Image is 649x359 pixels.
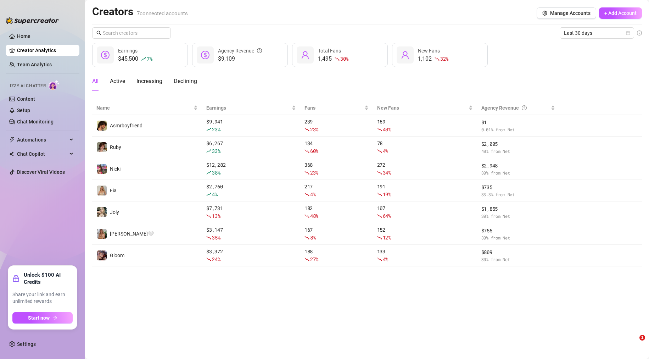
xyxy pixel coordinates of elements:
[206,104,290,112] span: Earnings
[24,271,73,286] strong: Unlock $100 AI Credits
[6,17,59,24] img: logo-BBDzfeDw.svg
[212,212,220,219] span: 13 %
[17,107,30,113] a: Setup
[52,315,57,320] span: arrow-right
[335,56,340,61] span: fall
[481,248,555,256] span: $ 809
[212,169,220,176] span: 38 %
[481,126,555,133] span: 0.01 % from Net
[49,80,60,90] img: AI Chatter
[110,209,119,215] span: Joly
[206,226,296,242] div: $ 3,147
[304,226,369,242] div: 167
[206,204,296,220] div: $ 7,731
[92,77,99,85] div: All
[304,139,369,155] div: 134
[481,256,555,263] span: 30 % from Net
[304,149,309,154] span: fall
[377,104,467,112] span: New Fans
[110,144,121,150] span: Ruby
[92,101,202,115] th: Name
[377,204,473,220] div: 107
[212,126,220,133] span: 23 %
[542,11,547,16] span: setting
[206,235,211,240] span: fall
[481,191,555,198] span: 33.3 % from Net
[206,192,211,197] span: rise
[10,83,46,89] span: Izzy AI Chatter
[418,55,448,63] div: 1,102
[12,312,73,324] button: Start nowarrow-right
[137,10,188,17] span: 7 connected accounts
[481,183,555,191] span: $ 735
[318,48,341,54] span: Total Fans
[12,275,19,282] span: gift
[637,31,642,35] span: info-circle
[550,10,591,16] span: Manage Accounts
[537,7,596,19] button: Manage Accounts
[604,10,637,16] span: + Add Account
[212,148,220,154] span: 33 %
[12,291,73,305] span: Share your link and earn unlimited rewards
[377,127,382,132] span: fall
[383,256,388,263] span: 4 %
[110,77,125,85] div: Active
[206,257,211,262] span: fall
[304,204,369,220] div: 182
[304,127,309,132] span: fall
[304,161,369,177] div: 368
[17,119,54,125] a: Chat Monitoring
[206,214,211,219] span: fall
[481,213,555,220] span: 30 % from Net
[340,55,348,62] span: 30 %
[377,139,473,155] div: 78
[97,250,107,260] img: Gloom
[96,31,101,35] span: search
[136,77,162,85] div: Increasing
[218,55,262,63] span: $9,109
[310,191,315,198] span: 4 %
[304,118,369,133] div: 239
[599,7,642,19] button: + Add Account
[17,96,35,102] a: Content
[383,126,391,133] span: 40 %
[304,214,309,219] span: fall
[97,186,107,195] img: Fia
[17,148,67,160] span: Chat Copilot
[304,170,309,175] span: fall
[174,77,197,85] div: Declining
[201,51,209,59] span: dollar-circle
[377,257,382,262] span: fall
[377,214,382,219] span: fall
[418,48,440,54] span: New Fans
[310,126,318,133] span: 23 %
[206,161,296,177] div: $ 12,282
[218,47,262,55] div: Agency Revenue
[96,104,192,112] span: Name
[147,55,152,62] span: 7 %
[481,205,555,213] span: $ 1,855
[304,192,309,197] span: fall
[118,48,138,54] span: Earnings
[206,170,211,175] span: rise
[383,234,391,241] span: 12 %
[626,31,630,35] span: calendar
[118,55,152,63] div: $45,500
[257,47,262,55] span: question-circle
[110,166,121,172] span: Nicki
[383,148,388,154] span: 4 %
[97,207,107,217] img: Joly
[202,101,300,115] th: Earnings
[377,118,473,133] div: 169
[206,127,211,132] span: rise
[310,212,318,219] span: 48 %
[17,134,67,145] span: Automations
[625,335,642,352] iframe: Intercom live chat
[92,5,188,18] h2: Creators
[17,341,36,347] a: Settings
[97,142,107,152] img: Ruby
[481,234,555,241] span: 30 % from Net
[28,315,50,321] span: Start now
[522,104,527,112] span: question-circle
[377,235,382,240] span: fall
